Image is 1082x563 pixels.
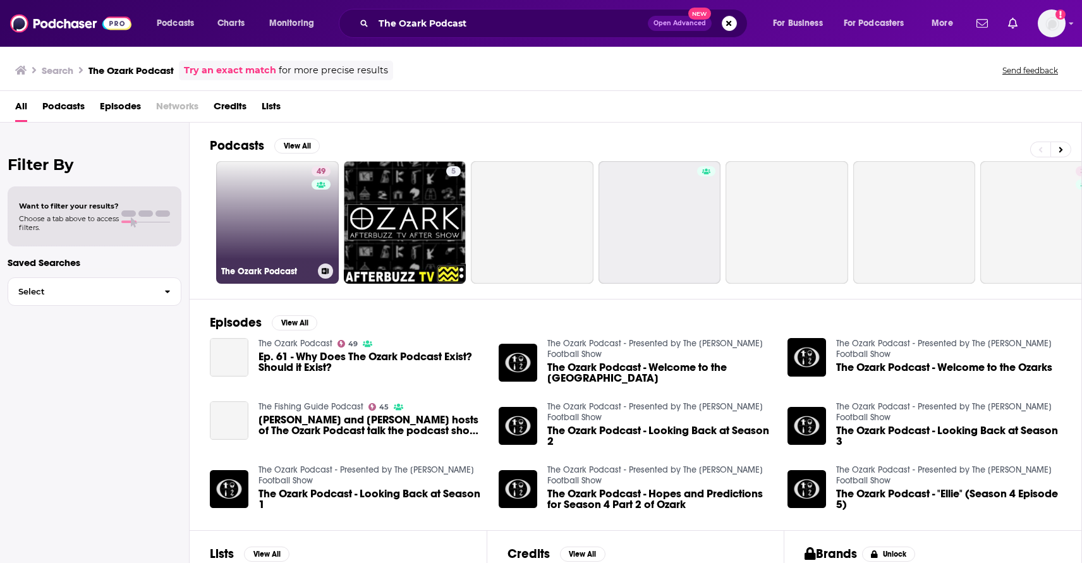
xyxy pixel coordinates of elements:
[258,415,483,436] span: [PERSON_NAME] and [PERSON_NAME] hosts of The Ozark Podcast talk the podcast show and fishing Ozar...
[184,63,276,78] a: Try an exact match
[547,488,772,510] a: The Ozark Podcast - Hopes and Predictions for Season 4 Part 2 of Ozark
[244,547,289,562] button: View All
[836,362,1052,373] a: The Ozark Podcast - Welcome to the Ozarks
[773,15,823,32] span: For Business
[1038,9,1066,37] span: Logged in as MegaphoneSupport
[8,288,154,296] span: Select
[451,166,456,178] span: 5
[787,338,826,377] a: The Ozark Podcast - Welcome to the Ozarks
[317,166,325,178] span: 49
[1038,9,1066,37] button: Show profile menu
[210,546,234,562] h2: Lists
[348,341,358,347] span: 49
[836,338,1052,360] a: The Ozark Podcast - Presented by The Joe Blow Football Show
[805,546,857,562] h2: Brands
[547,362,772,384] a: The Ozark Podcast - Welcome to the Ozark Casino
[499,470,537,509] img: The Ozark Podcast - Hopes and Predictions for Season 4 Part 2 of Ozark
[156,96,198,122] span: Networks
[216,161,339,284] a: 49The Ozark Podcast
[15,96,27,122] span: All
[100,96,141,122] a: Episodes
[42,64,73,76] h3: Search
[258,338,332,349] a: The Ozark Podcast
[787,470,826,509] img: The Ozark Podcast - "Ellie" (Season 4 Episode 5)
[8,155,181,174] h2: Filter By
[932,15,953,32] span: More
[262,96,281,122] a: Lists
[8,277,181,306] button: Select
[999,65,1062,76] button: Send feedback
[157,15,194,32] span: Podcasts
[547,362,772,384] span: The Ozark Podcast - Welcome to the [GEOGRAPHIC_DATA]
[258,488,483,510] a: The Ozark Podcast - Looking Back at Season 1
[8,257,181,269] p: Saved Searches
[653,20,706,27] span: Open Advanced
[1003,13,1023,34] a: Show notifications dropdown
[258,415,483,436] a: Kyle Veit and Adam Treece hosts of The Ozark Podcast talk the podcast show and fishing Ozark rive...
[508,546,605,562] a: CreditsView All
[210,546,289,562] a: ListsView All
[210,138,264,154] h2: Podcasts
[446,166,461,176] a: 5
[836,425,1061,447] a: The Ozark Podcast - Looking Back at Season 3
[648,16,712,31] button: Open AdvancedNew
[1038,9,1066,37] img: User Profile
[258,464,474,486] a: The Ozark Podcast - Presented by The Joe Blow Football Show
[379,404,389,410] span: 45
[274,138,320,154] button: View All
[337,340,358,348] a: 49
[547,464,763,486] a: The Ozark Podcast - Presented by The Joe Blow Football Show
[499,344,537,382] img: The Ozark Podcast - Welcome to the Ozark Casino
[351,9,760,38] div: Search podcasts, credits, & more...
[269,15,314,32] span: Monitoring
[374,13,648,33] input: Search podcasts, credits, & more...
[210,315,317,330] a: EpisodesView All
[547,338,763,360] a: The Ozark Podcast - Presented by The Joe Blow Football Show
[836,401,1052,423] a: The Ozark Podcast - Presented by The Joe Blow Football Show
[19,214,119,232] span: Choose a tab above to access filters.
[787,407,826,445] img: The Ozark Podcast - Looking Back at Season 3
[971,13,993,34] a: Show notifications dropdown
[210,401,248,440] a: Kyle Veit and Adam Treece hosts of The Ozark Podcast talk the podcast show and fishing Ozark rive...
[260,13,331,33] button: open menu
[923,13,969,33] button: open menu
[862,547,916,562] button: Unlock
[217,15,245,32] span: Charts
[344,161,466,284] a: 5
[42,96,85,122] a: Podcasts
[1055,9,1066,20] svg: Email not verified
[844,15,904,32] span: For Podcasters
[210,470,248,509] img: The Ozark Podcast - Looking Back at Season 1
[836,464,1052,486] a: The Ozark Podcast - Presented by The Joe Blow Football Show
[836,488,1061,510] a: The Ozark Podcast - "Ellie" (Season 4 Episode 5)
[560,547,605,562] button: View All
[258,351,483,373] a: Ep. 61 - Why Does The Ozark Podcast Exist? Should it Exist?
[19,202,119,210] span: Want to filter your results?
[209,13,252,33] a: Charts
[547,425,772,447] a: The Ozark Podcast - Looking Back at Season 2
[272,315,317,330] button: View All
[10,11,131,35] a: Podchaser - Follow, Share and Rate Podcasts
[499,407,537,445] img: The Ozark Podcast - Looking Back at Season 2
[88,64,174,76] h3: The Ozark Podcast
[210,338,248,377] a: Ep. 61 - Why Does The Ozark Podcast Exist? Should it Exist?
[688,8,711,20] span: New
[214,96,246,122] a: Credits
[836,13,923,33] button: open menu
[508,546,550,562] h2: Credits
[764,13,839,33] button: open menu
[279,63,388,78] span: for more precise results
[312,166,331,176] a: 49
